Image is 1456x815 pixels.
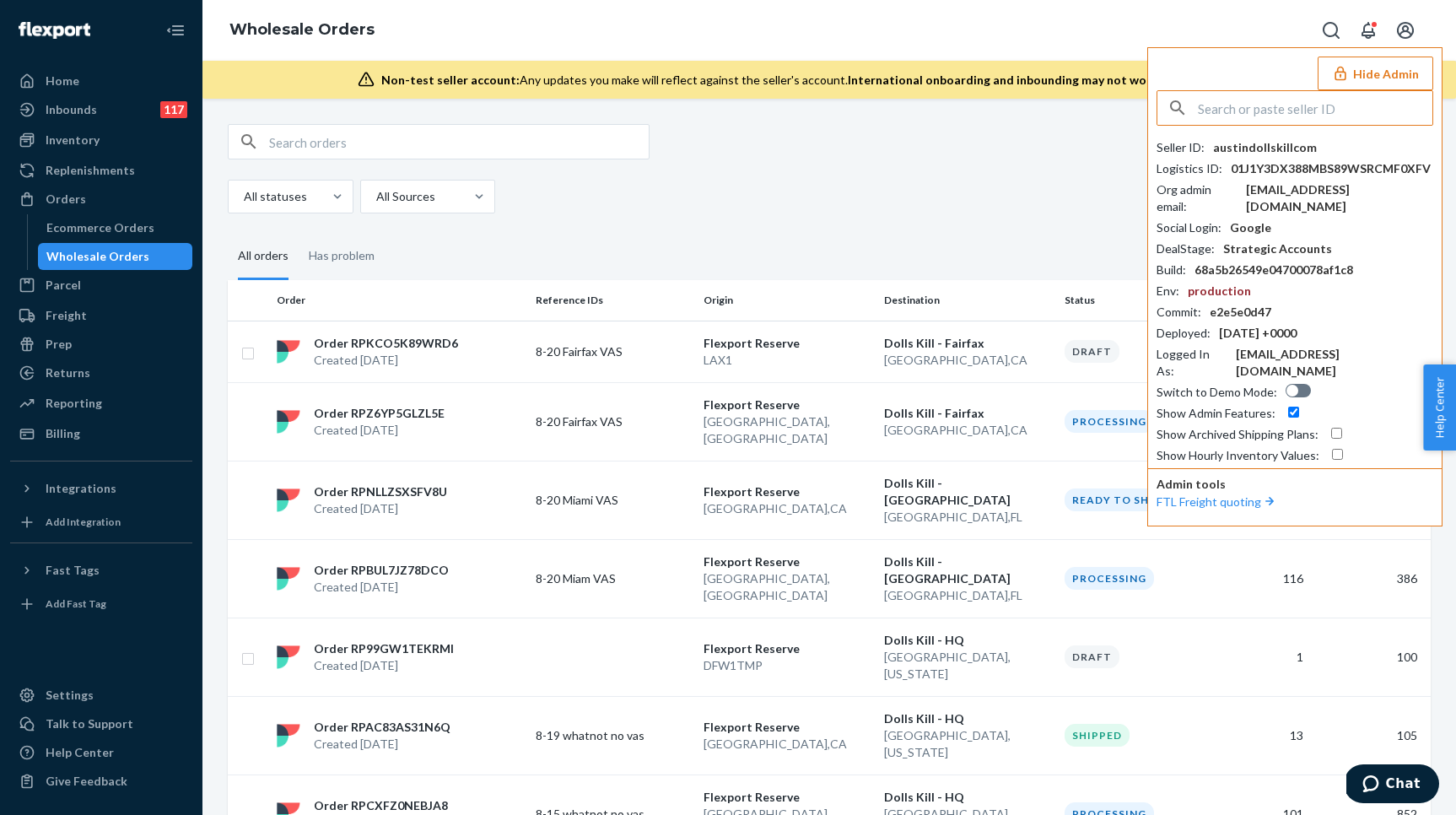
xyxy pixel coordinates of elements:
a: Reporting [10,390,192,417]
div: Returns [46,364,90,381]
div: Social Login : [1157,219,1221,236]
a: Parcel [10,272,192,299]
div: Google [1230,219,1271,236]
a: Wholesale Orders [229,20,375,39]
td: 100 [1310,618,1431,696]
div: production [1188,283,1251,300]
div: Show Hourly Inventory Values : [1157,447,1319,464]
p: Flexport Reserve [704,640,871,657]
button: Hide Admin [1318,57,1433,90]
button: Talk to Support [10,710,192,737]
p: [GEOGRAPHIC_DATA] , [US_STATE] [884,727,1051,761]
div: Wholesale Orders [46,248,149,265]
p: Order RP99GW1TEKRMI [314,640,454,657]
button: Close Navigation [159,13,192,47]
div: Settings [46,687,94,704]
div: Ready to ship [1065,488,1168,511]
div: Shipped [1065,724,1130,747]
p: Created [DATE] [314,500,447,517]
a: Ecommerce Orders [38,214,193,241]
p: Flexport Reserve [704,789,871,806]
div: Reporting [46,395,102,412]
div: Draft [1065,645,1119,668]
div: Show Admin Features : [1157,405,1275,422]
div: All orders [238,234,289,280]
div: e2e5e0d47 [1210,304,1271,321]
input: Search or paste seller ID [1198,91,1432,125]
button: Fast Tags [10,557,192,584]
p: Dolls Kill - HQ [884,632,1051,649]
iframe: Opens a widget where you can chat to one of our agents [1346,764,1439,807]
p: Flexport Reserve [704,719,871,736]
div: Home [46,73,79,89]
p: DFW1TMP [704,657,871,674]
p: Created [DATE] [314,736,450,753]
p: [GEOGRAPHIC_DATA] , CA [704,500,871,517]
th: Status [1058,280,1227,321]
button: Integrations [10,475,192,502]
p: LAX1 [704,352,871,369]
div: austindollskillcom [1213,139,1317,156]
p: Order RPZ6YP5GLZL5E [314,405,445,422]
div: Orders [46,191,86,208]
p: Order RPKCO5K89WRD6 [314,335,458,352]
p: Created [DATE] [314,422,445,439]
p: Created [DATE] [314,579,449,596]
a: Inbounds117 [10,96,192,123]
p: Dolls Kill - [GEOGRAPHIC_DATA] [884,475,1051,509]
div: Logistics ID : [1157,160,1222,177]
p: [GEOGRAPHIC_DATA] , CA [704,736,871,753]
td: 105 [1310,696,1431,775]
p: Dolls Kill - Fairfax [884,335,1051,352]
div: 117 [160,101,187,118]
div: Seller ID : [1157,139,1205,156]
input: All Sources [375,188,376,205]
div: Any updates you make will reflect against the seller's account. [381,72,1285,89]
div: Fast Tags [46,562,100,579]
div: Add Fast Tag [46,596,106,611]
div: Billing [46,425,80,442]
div: Org admin email : [1157,181,1238,215]
input: Search orders [269,125,649,159]
div: [DATE] +0000 [1219,325,1297,342]
ol: breadcrumbs [216,6,388,55]
p: [GEOGRAPHIC_DATA] , CA [884,422,1051,439]
a: Replenishments [10,157,192,184]
button: Open Search Box [1314,13,1348,47]
div: Parcel [46,277,81,294]
p: [GEOGRAPHIC_DATA] , CA [884,352,1051,369]
a: Add Fast Tag [10,591,192,618]
div: Strategic Accounts [1223,240,1332,257]
img: flexport logo [277,410,300,434]
a: Prep [10,331,192,358]
td: 386 [1310,539,1431,618]
td: 13 [1227,696,1311,775]
p: Dolls Kill - HQ [884,789,1051,806]
div: Commit : [1157,304,1201,321]
div: Has problem [309,234,375,278]
a: Help Center [10,739,192,766]
input: All statuses [242,188,244,205]
div: Build : [1157,262,1186,278]
a: Billing [10,420,192,447]
img: flexport logo [277,488,300,512]
img: flexport logo [277,340,300,364]
div: Deployed : [1157,325,1211,342]
p: Dolls Kill - HQ [884,710,1051,727]
button: Help Center [1423,364,1456,451]
div: Replenishments [46,162,135,179]
button: Open notifications [1351,13,1385,47]
th: Reference IDs [529,280,698,321]
p: [GEOGRAPHIC_DATA] , FL [884,587,1051,604]
div: Help Center [46,744,114,761]
p: Dolls Kill - Fairfax [884,405,1051,422]
a: Orders [10,186,192,213]
div: Ecommerce Orders [46,219,154,236]
p: 8-20 Miam VAS [536,570,671,587]
img: flexport logo [277,567,300,591]
div: Switch to Demo Mode : [1157,384,1277,401]
div: [EMAIL_ADDRESS][DOMAIN_NAME] [1246,181,1433,215]
p: Order RPCXFZ0NEBJA8 [314,797,448,814]
p: 8-19 whatnot no vas [536,727,671,744]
